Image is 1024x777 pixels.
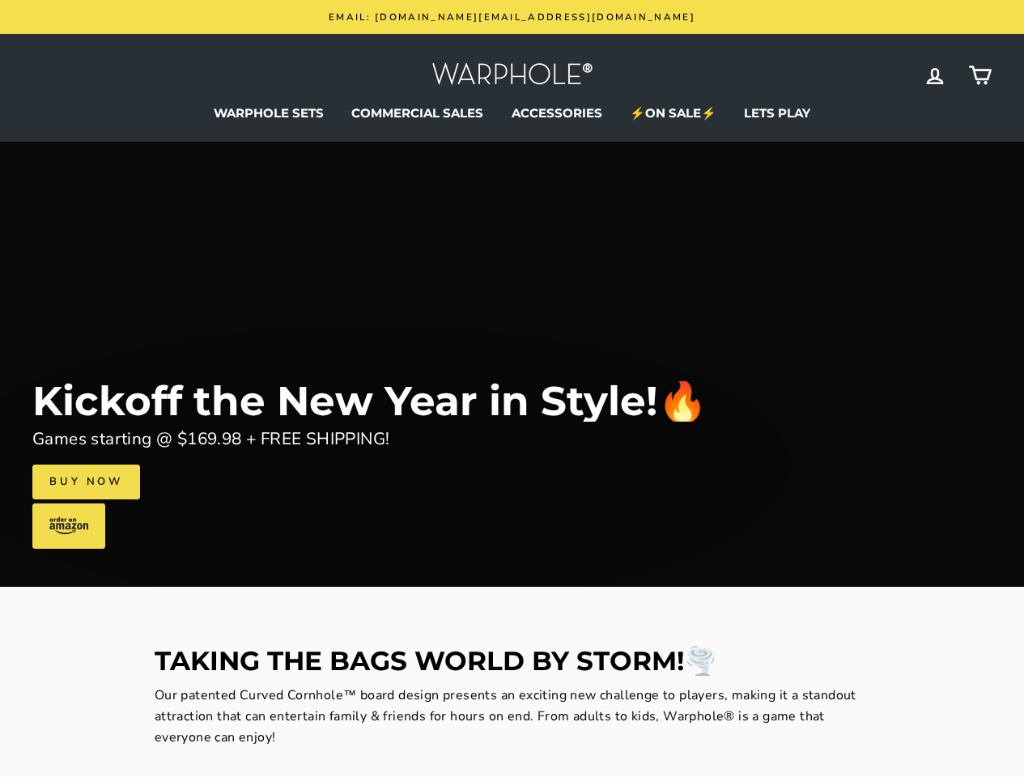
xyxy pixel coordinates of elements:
span: Email: [DOMAIN_NAME][EMAIL_ADDRESS][DOMAIN_NAME] [329,11,695,23]
a: LETS PLAY [732,101,822,125]
a: COMMERCIAL SALES [339,101,495,125]
a: WARPHOLE SETS [202,101,336,125]
a: ACCESSORIES [499,101,614,125]
h2: TAKING THE BAGS WORLD BY STORM!🌪️ [155,647,869,674]
ul: Primary [32,101,992,125]
img: Warphole [431,58,593,93]
img: amazon-logo.svg [49,516,88,535]
p: Our patented Curved Cornhole™ board design presents an exciting new challenge to players, making ... [155,686,869,748]
a: ⚡ON SALE⚡ [618,101,729,125]
div: Kickoff the New Year in Style!🔥 [32,381,707,422]
a: Email: [DOMAIN_NAME][EMAIL_ADDRESS][DOMAIN_NAME] [36,8,988,26]
a: Buy Now [32,465,140,499]
div: Games starting @ $169.98 + FREE SHIPPING! [32,426,389,452]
